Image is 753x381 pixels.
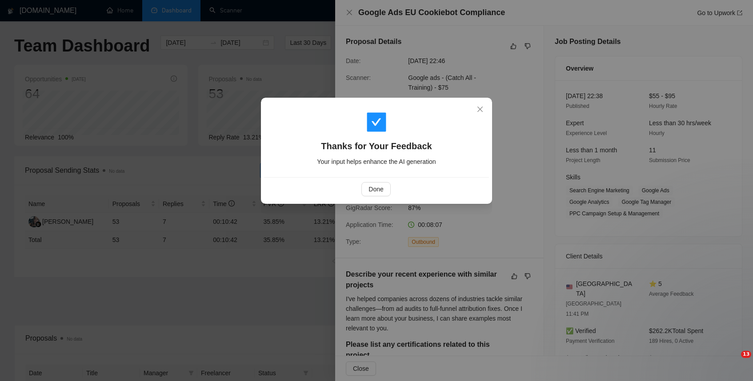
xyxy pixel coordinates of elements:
[477,106,484,113] span: close
[366,111,387,133] span: check-square
[468,98,492,122] button: Close
[723,351,744,372] iframe: Intercom live chat
[368,184,383,194] span: Done
[275,140,478,152] h4: Thanks for Your Feedback
[361,182,390,196] button: Done
[741,351,751,358] span: 13
[317,158,436,165] span: Your input helps enhance the AI generation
